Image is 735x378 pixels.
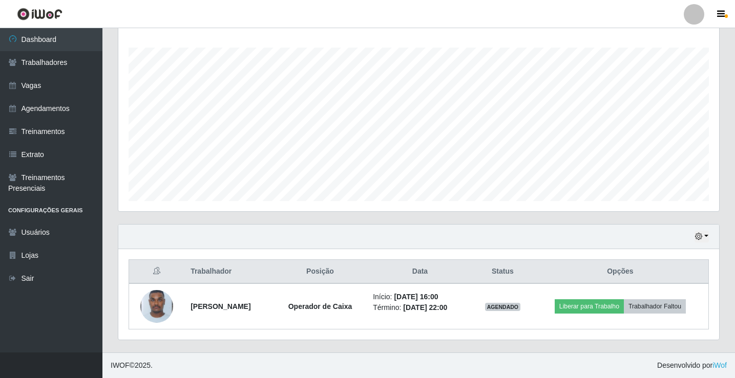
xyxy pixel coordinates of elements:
button: Trabalhador Faltou [624,299,686,314]
span: Desenvolvido por [657,360,727,371]
time: [DATE] 16:00 [394,293,438,301]
strong: Operador de Caixa [288,302,352,310]
strong: [PERSON_NAME] [191,302,250,310]
span: © 2025 . [111,360,153,371]
th: Posição [274,260,367,284]
img: 1721222476236.jpeg [140,285,173,328]
li: Término: [373,302,467,313]
span: IWOF [111,361,130,369]
span: AGENDADO [485,303,521,311]
a: iWof [712,361,727,369]
th: Trabalhador [184,260,274,284]
time: [DATE] 22:00 [403,303,447,312]
li: Início: [373,292,467,302]
button: Liberar para Trabalho [555,299,624,314]
th: Data [367,260,473,284]
th: Status [473,260,532,284]
img: CoreUI Logo [17,8,62,20]
th: Opções [532,260,709,284]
